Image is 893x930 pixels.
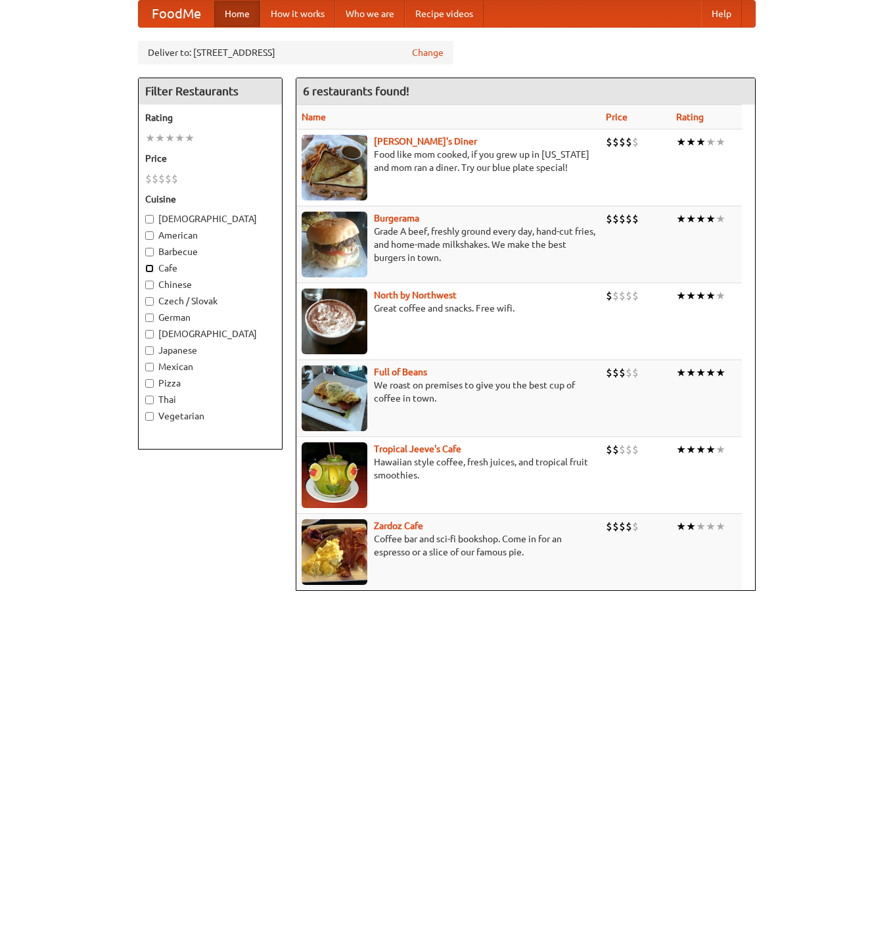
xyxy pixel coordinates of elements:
[696,365,706,380] li: ★
[303,85,409,97] ng-pluralize: 6 restaurants found!
[302,532,595,559] p: Coffee bar and sci-fi bookshop. Come in for an espresso or a slice of our famous pie.
[632,442,639,457] li: $
[686,519,696,534] li: ★
[302,212,367,277] img: burgerama.jpg
[145,379,154,388] input: Pizza
[612,442,619,457] li: $
[716,365,725,380] li: ★
[676,289,686,303] li: ★
[139,1,214,27] a: FoodMe
[302,112,326,122] a: Name
[165,172,172,186] li: $
[619,135,626,149] li: $
[145,131,155,145] li: ★
[302,225,595,264] p: Grade A beef, freshly ground every day, hand-cut fries, and home-made milkshakes. We make the bes...
[145,111,275,124] h5: Rating
[626,365,632,380] li: $
[612,212,619,226] li: $
[619,212,626,226] li: $
[632,135,639,149] li: $
[145,264,154,273] input: Cafe
[612,135,619,149] li: $
[145,172,152,186] li: $
[686,289,696,303] li: ★
[412,46,444,59] a: Change
[172,172,178,186] li: $
[175,131,185,145] li: ★
[185,131,195,145] li: ★
[696,442,706,457] li: ★
[302,455,595,482] p: Hawaiian style coffee, fresh juices, and tropical fruit smoothies.
[145,248,154,256] input: Barbecue
[686,365,696,380] li: ★
[619,365,626,380] li: $
[676,112,704,122] a: Rating
[145,396,154,404] input: Thai
[374,290,457,300] a: North by Northwest
[374,213,419,223] a: Burgerama
[145,346,154,355] input: Japanese
[706,442,716,457] li: ★
[606,135,612,149] li: $
[405,1,484,27] a: Recipe videos
[145,393,275,406] label: Thai
[612,365,619,380] li: $
[606,442,612,457] li: $
[619,519,626,534] li: $
[145,363,154,371] input: Mexican
[302,442,367,508] img: jeeves.jpg
[374,521,423,531] a: Zardoz Cafe
[145,245,275,258] label: Barbecue
[214,1,260,27] a: Home
[716,135,725,149] li: ★
[632,519,639,534] li: $
[335,1,405,27] a: Who we are
[145,327,275,340] label: [DEMOGRAPHIC_DATA]
[612,519,619,534] li: $
[145,294,275,308] label: Czech / Slovak
[302,289,367,354] img: north.jpg
[686,442,696,457] li: ★
[626,135,632,149] li: $
[165,131,175,145] li: ★
[374,444,461,454] a: Tropical Jeeve's Cafe
[145,344,275,357] label: Japanese
[158,172,165,186] li: $
[606,519,612,534] li: $
[696,289,706,303] li: ★
[152,172,158,186] li: $
[706,135,716,149] li: ★
[302,379,595,405] p: We roast on premises to give you the best cup of coffee in town.
[145,412,154,421] input: Vegetarian
[302,148,595,174] p: Food like mom cooked, if you grew up in [US_STATE] and mom ran a diner. Try our blue plate special!
[632,289,639,303] li: $
[145,409,275,423] label: Vegetarian
[696,212,706,226] li: ★
[701,1,742,27] a: Help
[374,367,427,377] b: Full of Beans
[626,519,632,534] li: $
[676,212,686,226] li: ★
[302,135,367,200] img: sallys.jpg
[606,212,612,226] li: $
[696,519,706,534] li: ★
[145,231,154,240] input: American
[606,365,612,380] li: $
[626,212,632,226] li: $
[302,365,367,431] img: beans.jpg
[374,136,477,147] a: [PERSON_NAME]'s Diner
[706,519,716,534] li: ★
[145,377,275,390] label: Pizza
[632,365,639,380] li: $
[260,1,335,27] a: How it works
[626,289,632,303] li: $
[145,314,154,322] input: German
[145,262,275,275] label: Cafe
[676,365,686,380] li: ★
[716,212,725,226] li: ★
[706,289,716,303] li: ★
